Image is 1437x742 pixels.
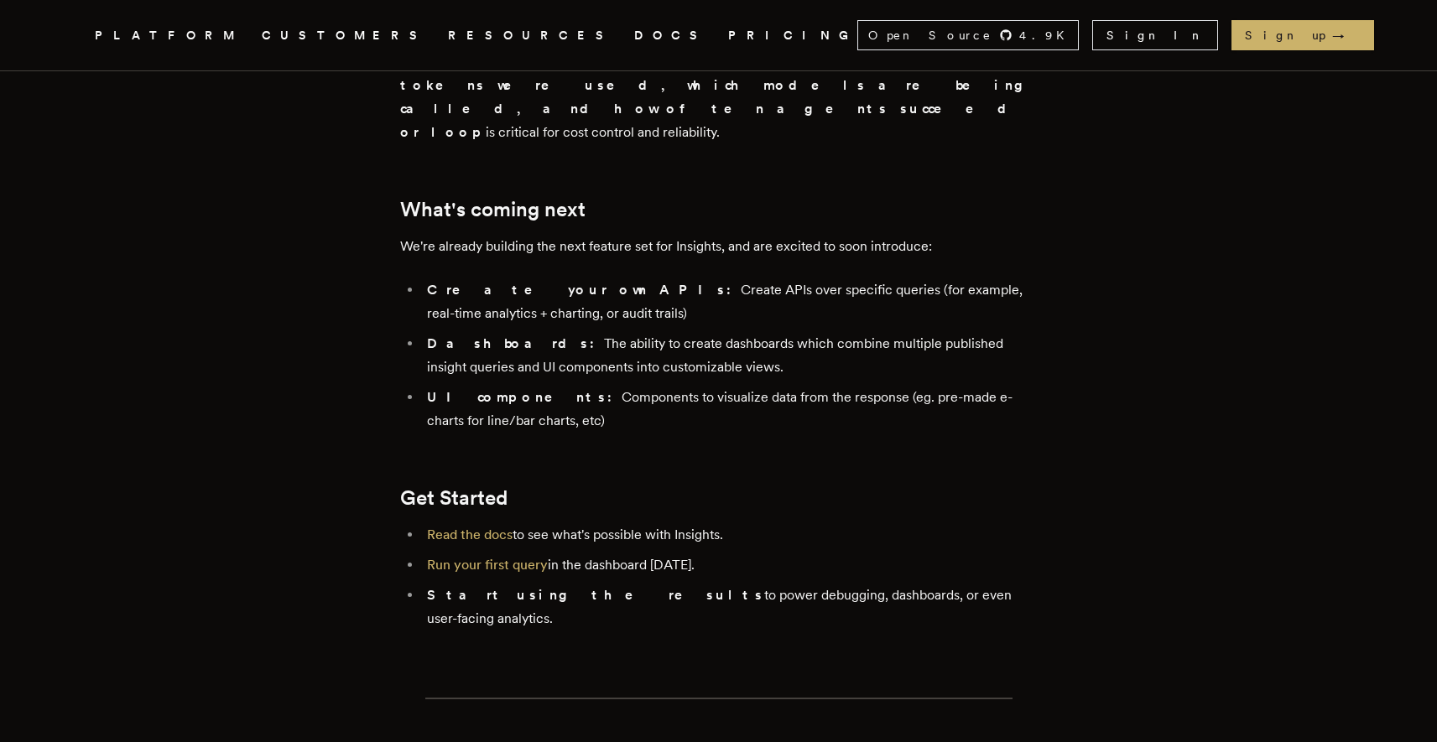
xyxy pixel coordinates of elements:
[95,25,242,46] button: PLATFORM
[422,523,1038,547] li: to see what's possible with Insights.
[427,282,741,298] strong: Create your own APIs:
[422,386,1038,433] li: Components to visualize data from the response (eg. pre-made e-charts for line/bar charts, etc)
[427,335,604,351] strong: Dashboards:
[634,25,708,46] a: DOCS
[422,332,1038,379] li: The ability to create dashboards which combine multiple published insight queries and UI componen...
[427,389,622,405] strong: UI components:
[1332,27,1361,44] span: →
[400,486,1038,510] h2: Get Started
[400,50,1038,144] p: This is especially powerful for AI-enabled products, where knowing is critical for cost control a...
[728,25,857,46] a: PRICING
[427,527,513,542] a: Read the docs
[868,27,992,44] span: Open Source
[1019,27,1075,44] span: 4.9 K
[262,25,428,46] a: CUSTOMERS
[400,198,1038,221] h2: What's coming next
[422,584,1038,630] li: to power debugging, dashboards, or even user-facing analytics.
[427,557,548,573] a: Run your first query
[1231,20,1374,50] a: Sign up
[427,587,764,603] strong: Start using the results
[1092,20,1218,50] a: Sign In
[448,25,614,46] button: RESOURCES
[422,278,1038,325] li: Create APIs over specific queries (for example, real-time analytics + charting, or audit trails)
[422,553,1038,577] li: in the dashboard [DATE].
[400,235,1038,258] p: We're already building the next feature set for Insights, and are excited to soon introduce:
